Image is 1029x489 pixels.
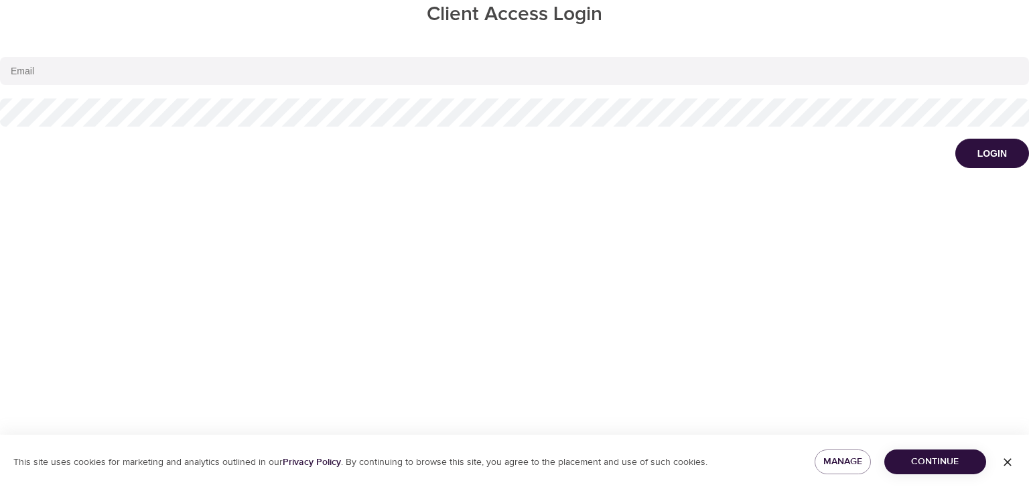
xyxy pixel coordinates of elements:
[895,453,975,470] span: Continue
[884,449,986,474] button: Continue
[977,147,1007,160] div: Login
[825,453,860,470] span: Manage
[283,456,341,468] a: Privacy Policy
[815,449,871,474] button: Manage
[955,139,1029,168] button: Login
